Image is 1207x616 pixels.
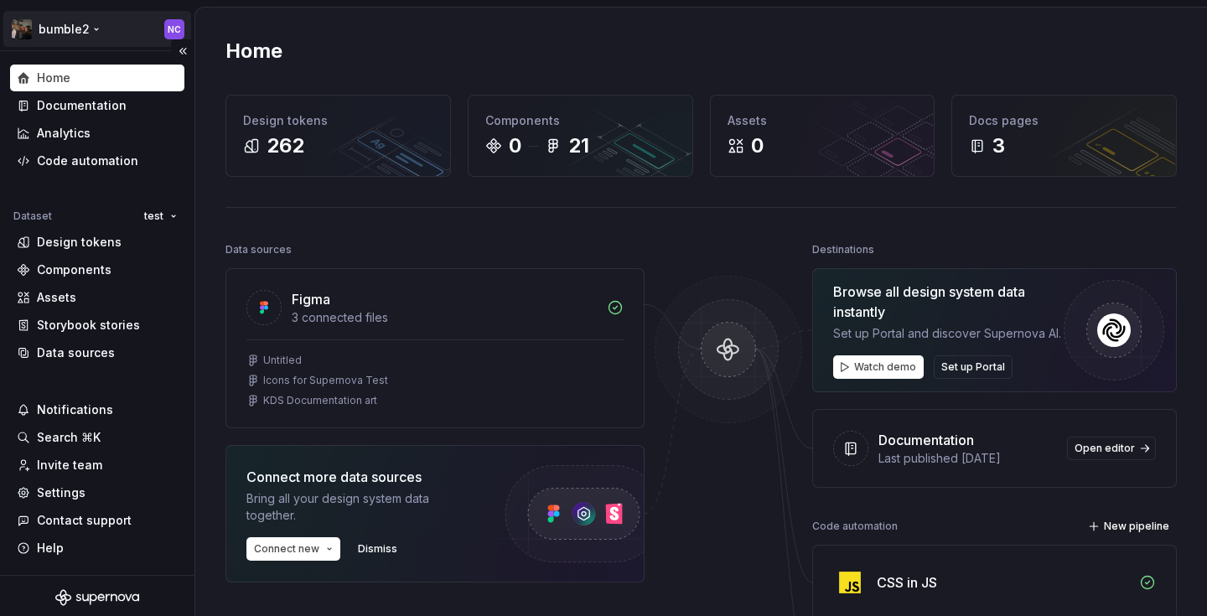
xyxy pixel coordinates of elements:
[812,238,874,261] div: Destinations
[358,542,397,556] span: Dismiss
[10,92,184,119] a: Documentation
[509,132,521,159] div: 0
[934,355,1013,379] button: Set up Portal
[1104,520,1169,533] span: New pipeline
[225,238,292,261] div: Data sources
[833,325,1064,342] div: Set up Portal and discover Supernova AI.
[225,95,451,177] a: Design tokens262
[243,112,433,129] div: Design tokens
[37,70,70,86] div: Home
[37,401,113,418] div: Notifications
[37,261,111,278] div: Components
[37,125,91,142] div: Analytics
[37,429,101,446] div: Search ⌘K
[137,204,184,228] button: test
[10,120,184,147] a: Analytics
[951,95,1177,177] a: Docs pages3
[710,95,935,177] a: Assets0
[37,289,76,306] div: Assets
[37,540,64,556] div: Help
[10,229,184,256] a: Design tokens
[55,589,139,606] svg: Supernova Logo
[485,112,676,129] div: Components
[263,354,302,367] div: Untitled
[37,512,132,529] div: Contact support
[10,339,184,366] a: Data sources
[10,479,184,506] a: Settings
[3,11,191,47] button: bumble2NC
[267,132,304,159] div: 262
[225,268,645,428] a: Figma3 connected filesUntitledIcons for Supernova TestKDS Documentation art
[833,282,1064,322] div: Browse all design system data instantly
[10,256,184,283] a: Components
[878,450,1057,467] div: Last published [DATE]
[168,23,181,36] div: NC
[12,19,32,39] img: 6406f678-1b55-468d-98ac-69dd53595fce.png
[10,312,184,339] a: Storybook stories
[751,132,764,159] div: 0
[37,317,140,334] div: Storybook stories
[37,97,127,114] div: Documentation
[39,21,90,38] div: bumble2
[10,396,184,423] button: Notifications
[246,467,473,487] div: Connect more data sources
[263,374,388,387] div: Icons for Supernova Test
[1083,515,1177,538] button: New pipeline
[292,289,330,309] div: Figma
[992,132,1005,159] div: 3
[10,507,184,534] button: Contact support
[263,394,377,407] div: KDS Documentation art
[468,95,693,177] a: Components021
[37,153,138,169] div: Code automation
[37,484,85,501] div: Settings
[854,360,916,374] span: Watch demo
[37,344,115,361] div: Data sources
[10,452,184,479] a: Invite team
[292,309,597,326] div: 3 connected files
[171,39,194,63] button: Collapse sidebar
[833,355,924,379] button: Watch demo
[246,537,340,561] button: Connect new
[10,424,184,451] button: Search ⌘K
[568,132,589,159] div: 21
[1075,442,1135,455] span: Open editor
[10,535,184,562] button: Help
[1067,437,1156,460] a: Open editor
[969,112,1159,129] div: Docs pages
[13,210,52,223] div: Dataset
[246,490,473,524] div: Bring all your design system data together.
[878,430,974,450] div: Documentation
[225,38,282,65] h2: Home
[728,112,918,129] div: Assets
[144,210,163,223] span: test
[254,542,319,556] span: Connect new
[10,148,184,174] a: Code automation
[877,572,937,593] div: CSS in JS
[350,537,405,561] button: Dismiss
[10,65,184,91] a: Home
[37,457,102,474] div: Invite team
[10,284,184,311] a: Assets
[941,360,1005,374] span: Set up Portal
[812,515,898,538] div: Code automation
[37,234,122,251] div: Design tokens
